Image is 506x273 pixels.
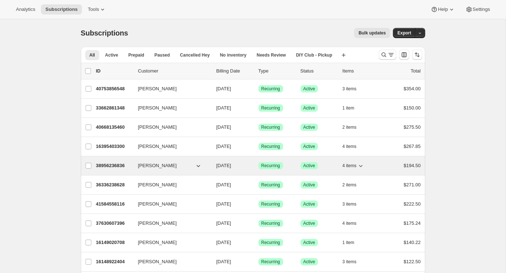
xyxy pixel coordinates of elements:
p: Customer [138,67,211,75]
button: Create new view [338,50,349,60]
span: [DATE] [216,182,231,187]
span: Export [397,30,411,36]
p: 40753856548 [96,85,132,92]
p: 16395403300 [96,143,132,150]
span: $194.50 [404,163,421,168]
button: [PERSON_NAME] [134,198,206,210]
span: Active [303,259,315,265]
button: [PERSON_NAME] [134,83,206,95]
span: Recurring [261,240,280,245]
span: Recurring [261,201,280,207]
span: [PERSON_NAME] [138,200,177,208]
p: 41584558116 [96,200,132,208]
span: 3 items [343,259,357,265]
span: Settings [473,7,490,12]
p: 40668135460 [96,124,132,131]
span: $175.24 [404,220,421,226]
span: Active [303,240,315,245]
button: [PERSON_NAME] [134,218,206,229]
span: Analytics [16,7,35,12]
span: [DATE] [216,259,231,264]
div: 36336238628[PERSON_NAME][DATE]SuccessRecurringSuccessActive2 items$271.00 [96,180,421,190]
button: Export [393,28,415,38]
span: DIY Club - Pickup [296,52,332,58]
button: Sort the results [412,50,422,60]
button: [PERSON_NAME] [134,121,206,133]
span: Bulk updates [358,30,386,36]
p: 37630607396 [96,220,132,227]
span: [DATE] [216,105,231,111]
span: [PERSON_NAME] [138,220,177,227]
div: 40753856548[PERSON_NAME][DATE]SuccessRecurringSuccessActive3 items$354.00 [96,84,421,94]
span: [DATE] [216,163,231,168]
p: Status [300,67,337,75]
div: 38956236836[PERSON_NAME][DATE]SuccessRecurringSuccessActive4 items$194.50 [96,161,421,171]
span: Paused [154,52,170,58]
button: Bulk updates [354,28,390,38]
button: Search and filter results [379,50,396,60]
span: Active [303,86,315,92]
p: 16149020708 [96,239,132,246]
p: Total [411,67,420,75]
button: 2 items [343,180,365,190]
span: $275.50 [404,124,421,130]
span: Active [303,220,315,226]
button: 4 items [343,141,365,152]
button: [PERSON_NAME] [134,141,206,152]
div: 16148922404[PERSON_NAME][DATE]SuccessRecurringSuccessActive3 items$122.50 [96,257,421,267]
p: 16148922404 [96,258,132,265]
span: $354.00 [404,86,421,91]
button: 1 item [343,237,362,248]
span: 2 items [343,124,357,130]
span: $267.85 [404,144,421,149]
span: 4 items [343,220,357,226]
span: Recurring [261,163,280,169]
span: Cancelled Hey [180,52,210,58]
p: 33662861348 [96,104,132,112]
span: $150.00 [404,105,421,111]
button: 3 items [343,257,365,267]
span: [PERSON_NAME] [138,258,177,265]
span: Active [303,182,315,188]
button: 4 items [343,161,365,171]
span: [PERSON_NAME] [138,181,177,189]
span: Active [105,52,118,58]
span: Recurring [261,182,280,188]
div: 41584558116[PERSON_NAME][DATE]SuccessRecurringSuccessActive3 items$222.50 [96,199,421,209]
p: 36336238628 [96,181,132,189]
span: Recurring [261,124,280,130]
p: 38956236836 [96,162,132,169]
span: 1 item [343,240,354,245]
span: $122.50 [404,259,421,264]
button: 3 items [343,199,365,209]
button: Help [426,4,459,15]
button: [PERSON_NAME] [134,237,206,248]
div: IDCustomerBilling DateTypeStatusItemsTotal [96,67,421,75]
span: Recurring [261,259,280,265]
button: Settings [461,4,494,15]
button: [PERSON_NAME] [134,102,206,114]
div: 16395403300[PERSON_NAME][DATE]SuccessRecurringSuccessActive4 items$267.85 [96,141,421,152]
span: [DATE] [216,240,231,245]
div: Items [343,67,379,75]
span: Recurring [261,144,280,149]
span: Subscriptions [81,29,128,37]
span: [PERSON_NAME] [138,85,177,92]
button: 3 items [343,84,365,94]
span: [PERSON_NAME] [138,162,177,169]
button: [PERSON_NAME] [134,160,206,171]
span: [DATE] [216,220,231,226]
span: Active [303,105,315,111]
button: [PERSON_NAME] [134,179,206,191]
span: Needs Review [257,52,286,58]
span: [PERSON_NAME] [138,239,177,246]
span: 4 items [343,144,357,149]
span: [PERSON_NAME] [138,124,177,131]
span: Active [303,144,315,149]
span: [DATE] [216,201,231,207]
span: 3 items [343,201,357,207]
span: Recurring [261,220,280,226]
button: 4 items [343,218,365,228]
button: Analytics [12,4,40,15]
button: 2 items [343,122,365,132]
